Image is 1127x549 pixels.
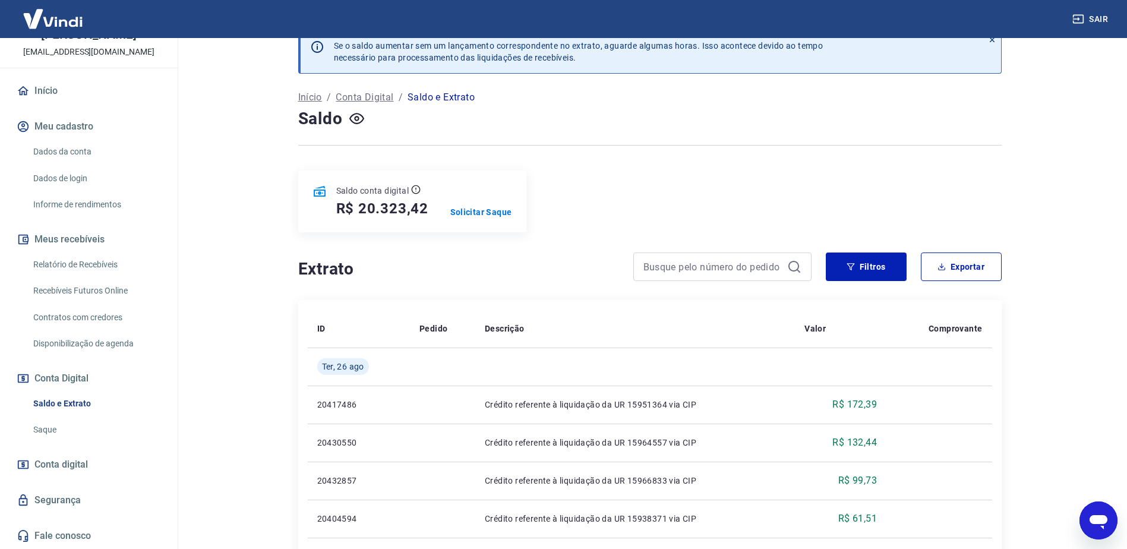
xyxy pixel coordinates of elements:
a: Fale conosco [14,523,163,549]
a: Recebíveis Futuros Online [29,279,163,303]
a: Relatório de Recebíveis [29,253,163,277]
button: Meu cadastro [14,113,163,140]
p: Crédito referente à liquidação da UR 15951364 via CIP [485,399,785,411]
p: Descrição [485,323,525,335]
a: Disponibilização de agenda [29,332,163,356]
a: Início [298,90,322,105]
a: Informe de rendimentos [29,193,163,217]
p: R$ 172,39 [832,397,877,412]
p: Comprovante [929,323,982,335]
a: Saque [29,418,163,442]
p: ID [317,323,326,335]
p: R$ 61,51 [838,512,877,526]
h5: R$ 20.323,42 [336,199,429,218]
a: Dados da conta [29,140,163,164]
img: Vindi [14,1,91,37]
p: Saldo e Extrato [408,90,475,105]
button: Meus recebíveis [14,226,163,253]
button: Conta Digital [14,365,163,392]
p: 20432857 [317,475,400,487]
a: Segurança [14,487,163,513]
p: / [399,90,403,105]
a: Solicitar Saque [450,206,512,218]
a: Início [14,78,163,104]
p: Valor [804,323,826,335]
p: R$ 99,73 [838,474,877,488]
p: Crédito referente à liquidação da UR 15938371 via CIP [485,513,785,525]
button: Filtros [826,253,907,281]
h4: Saldo [298,107,343,131]
p: / [327,90,331,105]
a: Conta Digital [336,90,393,105]
a: Conta digital [14,452,163,478]
p: Pedido [419,323,447,335]
p: 20404594 [317,513,400,525]
input: Busque pelo número do pedido [643,258,782,276]
p: Crédito referente à liquidação da UR 15966833 via CIP [485,475,785,487]
p: 20430550 [317,437,400,449]
a: Dados de login [29,166,163,191]
p: [PERSON_NAME] [41,29,136,41]
p: [EMAIL_ADDRESS][DOMAIN_NAME] [23,46,154,58]
a: Contratos com credores [29,305,163,330]
p: 20417486 [317,399,400,411]
iframe: Botão para abrir a janela de mensagens [1079,501,1117,539]
button: Sair [1070,8,1113,30]
p: Crédito referente à liquidação da UR 15964557 via CIP [485,437,785,449]
p: R$ 132,44 [832,436,877,450]
a: Saldo e Extrato [29,392,163,416]
h4: Extrato [298,257,619,281]
span: Conta digital [34,456,88,473]
span: Ter, 26 ago [322,361,364,373]
p: Se o saldo aumentar sem um lançamento correspondente no extrato, aguarde algumas horas. Isso acon... [334,40,823,64]
button: Exportar [921,253,1002,281]
p: Saldo conta digital [336,185,409,197]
